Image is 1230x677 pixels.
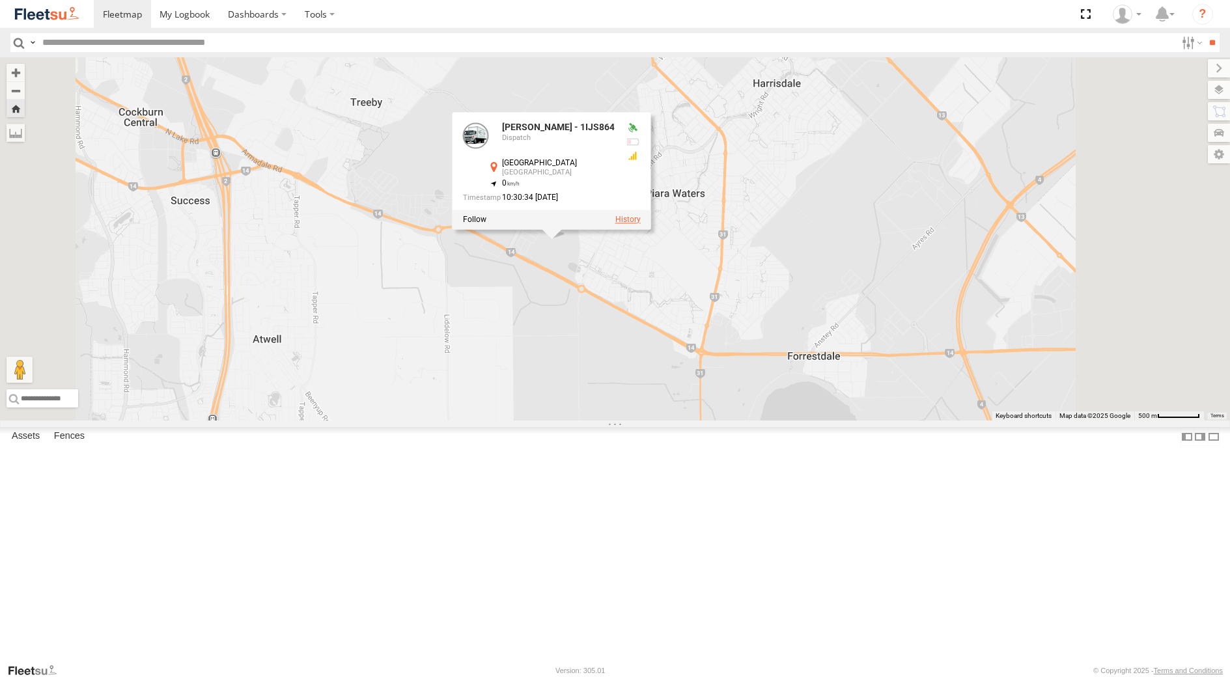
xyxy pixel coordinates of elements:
label: Assets [5,428,46,446]
a: Terms and Conditions [1154,667,1223,674]
i: ? [1192,4,1213,25]
label: View Asset History [615,215,640,224]
div: Date/time of location update [462,193,614,202]
span: 500 m [1138,412,1157,419]
button: Zoom out [7,81,25,100]
label: Dock Summary Table to the Left [1181,427,1194,446]
label: Hide Summary Table [1207,427,1220,446]
div: Version: 305.01 [555,667,605,674]
label: Search Filter Options [1177,33,1205,52]
label: Fences [48,428,91,446]
div: [GEOGRAPHIC_DATA] [501,159,614,168]
div: [PERSON_NAME] - 1IJS864 [501,123,614,133]
div: GSM Signal = 3 [624,151,640,161]
button: Keyboard shortcuts [996,411,1052,421]
label: Dock Summary Table to the Right [1194,427,1207,446]
button: Zoom Home [7,100,25,117]
label: Realtime tracking of Asset [462,215,486,224]
label: Search Query [27,33,38,52]
button: Map scale: 500 m per 62 pixels [1134,411,1204,421]
button: Drag Pegman onto the map to open Street View [7,357,33,383]
div: © Copyright 2025 - [1093,667,1223,674]
a: Terms [1210,413,1224,419]
button: Zoom in [7,64,25,81]
div: TheMaker Systems [1108,5,1146,24]
label: Map Settings [1208,145,1230,163]
label: Measure [7,124,25,142]
a: Visit our Website [7,664,67,677]
div: [GEOGRAPHIC_DATA] [501,169,614,177]
div: Valid GPS Fix [624,123,640,133]
img: fleetsu-logo-horizontal.svg [13,5,81,23]
span: Map data ©2025 Google [1059,412,1130,419]
div: Battery Remaining: 4.09v [624,137,640,147]
span: 0 [501,179,519,188]
div: Dispatch [501,134,614,142]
